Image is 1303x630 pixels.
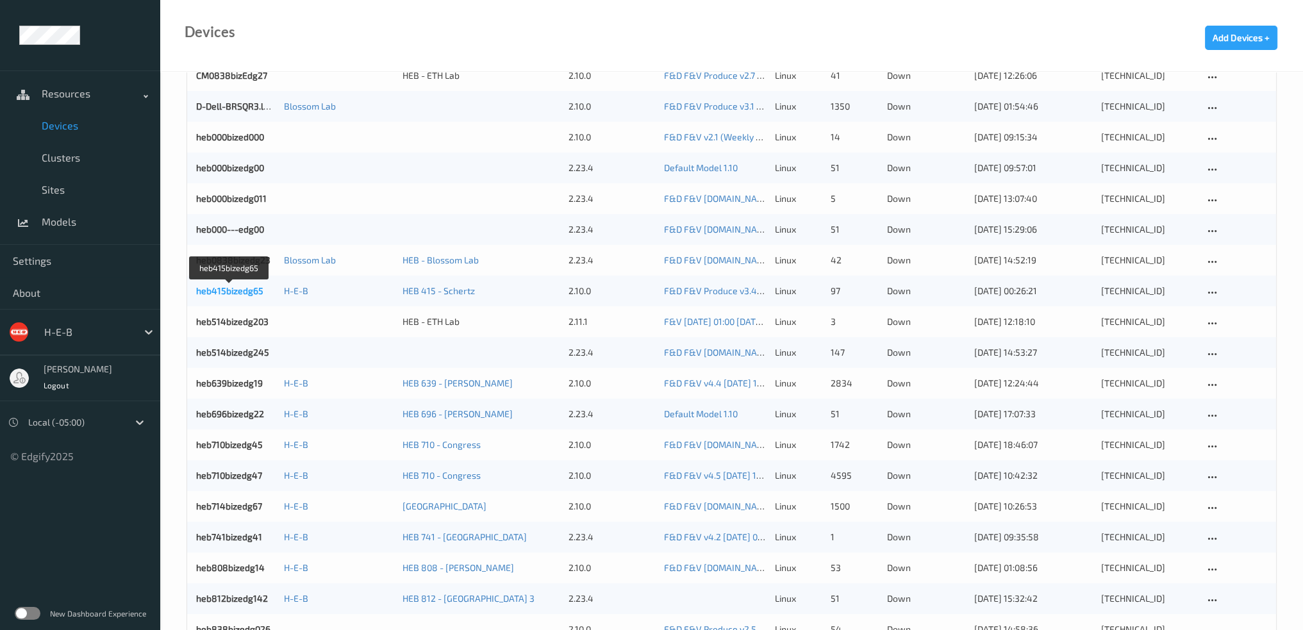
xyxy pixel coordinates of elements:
p: down [887,438,965,451]
p: linux [775,500,822,513]
a: H-E-B [283,531,308,542]
div: [TECHNICAL_ID] [1101,192,1195,205]
div: [DATE] 10:26:53 [974,500,1092,513]
a: heb714bizedg67 [196,501,262,511]
a: H-E-B [283,593,308,604]
a: F&V [DATE] 01:00 [DATE] 01:00 Auto Save [664,316,830,327]
p: linux [775,223,822,236]
div: 2.10.0 [569,469,655,482]
div: [DATE] 14:53:27 [974,346,1092,359]
p: down [887,315,965,328]
p: linux [775,592,822,605]
div: [TECHNICAL_ID] [1101,131,1195,144]
div: 51 [831,592,877,605]
div: 2.23.4 [569,254,655,267]
a: heb415bizedg65 [196,285,263,296]
a: heb000---edg00 [196,224,264,235]
div: [TECHNICAL_ID] [1101,438,1195,451]
a: H-E-B [283,377,308,388]
p: down [887,131,965,144]
div: 51 [831,162,877,174]
div: [DATE] 15:29:06 [974,223,1092,236]
a: heb514bizedg203 [196,316,269,327]
div: [TECHNICAL_ID] [1101,408,1195,420]
div: [DATE] 01:08:56 [974,561,1092,574]
a: HEB 639 - [PERSON_NAME] [403,377,513,388]
a: heb741bizedg41 [196,531,262,542]
a: heb000bizedg011 [196,193,267,204]
div: [TECHNICAL_ID] [1101,561,1195,574]
a: heb000bizedg00 [196,162,264,173]
a: F&D F&V [DOMAIN_NAME] (Daily) [DATE] 16:30 [DATE] 16:30 Auto Save [664,439,949,450]
a: F&D F&V [DOMAIN_NAME] (Daily) [DATE] 16:30 [DATE] 16:30 Auto Save [664,254,949,265]
div: 14 [831,131,877,144]
div: 2.10.0 [569,561,655,574]
div: [DATE] 09:35:58 [974,531,1092,543]
p: down [887,285,965,297]
a: heb710bizedg47 [196,470,262,481]
p: linux [775,408,822,420]
a: [GEOGRAPHIC_DATA] [403,501,486,511]
div: 2.10.0 [569,500,655,513]
p: linux [775,254,822,267]
p: down [887,100,965,113]
div: 2.23.4 [569,192,655,205]
a: H-E-B [283,408,308,419]
a: HEB 710 - Congress [403,439,481,450]
p: linux [775,438,822,451]
a: H-E-B [283,501,308,511]
a: heb808bizedg14 [196,562,265,573]
a: HEB 415 - Schertz [403,285,475,296]
p: down [887,192,965,205]
div: [DATE] 10:42:32 [974,469,1092,482]
p: down [887,377,965,390]
a: HEB 741 - [GEOGRAPHIC_DATA] [403,531,527,542]
a: heb710bizedg45 [196,439,263,450]
div: [TECHNICAL_ID] [1101,254,1195,267]
a: F&D F&V [DOMAIN_NAME] (Daily) [DATE] 16:30 [DATE] 16:30 Auto Save [664,562,949,573]
div: 1 [831,531,877,543]
a: HEB 710 - Congress [403,470,481,481]
p: down [887,469,965,482]
div: [TECHNICAL_ID] [1101,315,1195,328]
a: F&D F&V [DOMAIN_NAME] (Daily) [DATE] 16:30 [DATE] 16:30 Auto Save [664,501,949,511]
a: HEB 808 - [PERSON_NAME] [403,562,514,573]
p: linux [775,315,822,328]
p: linux [775,469,822,482]
p: down [887,592,965,605]
div: [TECHNICAL_ID] [1101,500,1195,513]
div: 53 [831,561,877,574]
div: 2834 [831,377,877,390]
div: [DATE] 18:46:07 [974,438,1092,451]
a: F&D F&V v2.1 (Weekly Mon) [DATE] 23:30 [DATE] 23:30 Auto Save [664,131,927,142]
div: 2.10.0 [569,438,655,451]
p: down [887,408,965,420]
a: F&D F&V Produce v3.4 [DATE] 22:47 Auto Save [664,285,854,296]
div: [DATE] 17:07:33 [974,408,1092,420]
div: 1500 [831,500,877,513]
a: HEB 696 - [PERSON_NAME] [403,408,513,419]
div: 97 [831,285,877,297]
div: 3 [831,315,877,328]
a: F&D F&V v4.2 [DATE] 07:23 Auto Save [664,531,817,542]
div: 51 [831,223,877,236]
div: [TECHNICAL_ID] [1101,162,1195,174]
div: 2.10.0 [569,377,655,390]
p: down [887,223,965,236]
div: [TECHNICAL_ID] [1101,346,1195,359]
p: down [887,346,965,359]
div: 51 [831,408,877,420]
p: down [887,531,965,543]
a: H-E-B [283,562,308,573]
div: [TECHNICAL_ID] [1101,285,1195,297]
div: 5 [831,192,877,205]
div: 2.23.4 [569,592,655,605]
div: 41 [831,69,877,82]
div: 2.10.0 [569,131,655,144]
a: heb0838bizedg23 [196,254,270,265]
div: [DATE] 01:54:46 [974,100,1092,113]
div: [DATE] 15:32:42 [974,592,1092,605]
div: [TECHNICAL_ID] [1101,69,1195,82]
p: down [887,254,965,267]
div: 147 [831,346,877,359]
